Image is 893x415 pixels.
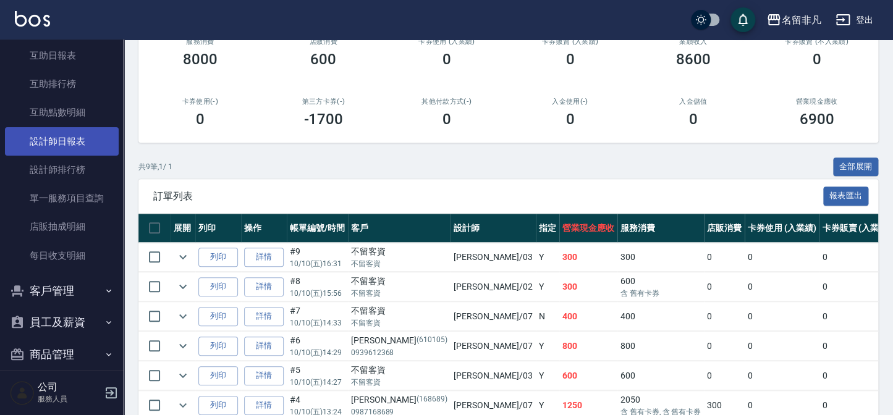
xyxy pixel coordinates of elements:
[646,98,740,106] h2: 入金儲值
[617,302,704,331] td: 400
[730,7,755,32] button: save
[5,338,119,371] button: 商品管理
[620,288,701,299] p: 含 舊有卡券
[198,337,238,356] button: 列印
[174,366,192,385] button: expand row
[5,184,119,212] a: 單一服務項目查詢
[38,393,101,405] p: 服務人員
[5,275,119,307] button: 客戶管理
[287,361,348,390] td: #5
[617,272,704,301] td: 600
[523,98,617,106] h2: 入金使用(-)
[5,41,119,70] a: 互助日報表
[153,190,823,203] span: 訂單列表
[451,272,536,301] td: [PERSON_NAME] /02
[565,111,574,128] h3: 0
[400,98,494,106] h2: 其他付款方式(-)
[617,361,704,390] td: 600
[277,38,371,46] h2: 店販消費
[536,302,559,331] td: N
[244,307,284,326] a: 詳情
[153,38,247,46] h3: 服務消費
[559,302,617,331] td: 400
[704,272,745,301] td: 0
[153,98,247,106] h2: 卡券使用(-)
[351,393,447,406] div: [PERSON_NAME]
[745,243,819,272] td: 0
[442,51,451,68] h3: 0
[351,317,447,329] p: 不留客資
[823,187,869,206] button: 報表匯出
[646,38,740,46] h2: 業績收入
[451,302,536,331] td: [PERSON_NAME] /07
[241,214,287,243] th: 操作
[451,243,536,272] td: [PERSON_NAME] /03
[689,111,698,128] h3: 0
[770,98,864,106] h2: 營業現金應收
[704,243,745,272] td: 0
[559,361,617,390] td: 600
[287,243,348,272] td: #9
[676,51,711,68] h3: 8600
[310,51,336,68] h3: 600
[745,332,819,361] td: 0
[287,272,348,301] td: #8
[174,337,192,355] button: expand row
[277,98,371,106] h2: 第三方卡券(-)
[290,377,345,388] p: 10/10 (五) 14:27
[831,9,878,31] button: 登出
[287,214,348,243] th: 帳單編號/時間
[451,332,536,361] td: [PERSON_NAME] /07
[799,111,834,128] h3: 6900
[198,366,238,385] button: 列印
[704,214,745,243] th: 店販消費
[183,51,218,68] h3: 8000
[5,241,119,270] a: 每日收支明細
[198,277,238,296] button: 列印
[5,127,119,156] a: 設計師日報表
[138,161,172,172] p: 共 9 筆, 1 / 1
[174,307,192,325] button: expand row
[198,248,238,267] button: 列印
[5,98,119,127] a: 互助點數明細
[198,396,238,415] button: 列印
[400,38,494,46] h2: 卡券使用 (入業績)
[451,214,536,243] th: 設計師
[351,245,447,258] div: 不留客資
[244,366,284,385] a: 詳情
[617,243,704,272] td: 300
[745,361,819,390] td: 0
[196,111,205,128] h3: 0
[617,214,704,243] th: 服務消費
[745,214,819,243] th: 卡券使用 (入業績)
[38,381,101,393] h5: 公司
[559,272,617,301] td: 300
[770,38,864,46] h2: 卡券販賣 (不入業績)
[536,243,559,272] td: Y
[417,334,447,347] p: (610105)
[536,361,559,390] td: Y
[417,393,447,406] p: (168689)
[559,332,617,361] td: 800
[351,377,447,388] p: 不留客資
[290,347,345,358] p: 10/10 (五) 14:29
[559,243,617,272] td: 300
[536,214,559,243] th: 指定
[565,51,574,68] h3: 0
[5,212,119,241] a: 店販抽成明細
[195,214,241,243] th: 列印
[536,272,559,301] td: Y
[174,396,192,414] button: expand row
[244,396,284,415] a: 詳情
[244,248,284,267] a: 詳情
[781,12,821,28] div: 名留非凡
[244,337,284,356] a: 詳情
[351,364,447,377] div: 不留客資
[5,306,119,338] button: 員工及薪資
[812,51,821,68] h3: 0
[15,11,50,27] img: Logo
[617,332,704,361] td: 800
[559,214,617,243] th: 營業現金應收
[10,380,35,405] img: Person
[351,275,447,288] div: 不留客資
